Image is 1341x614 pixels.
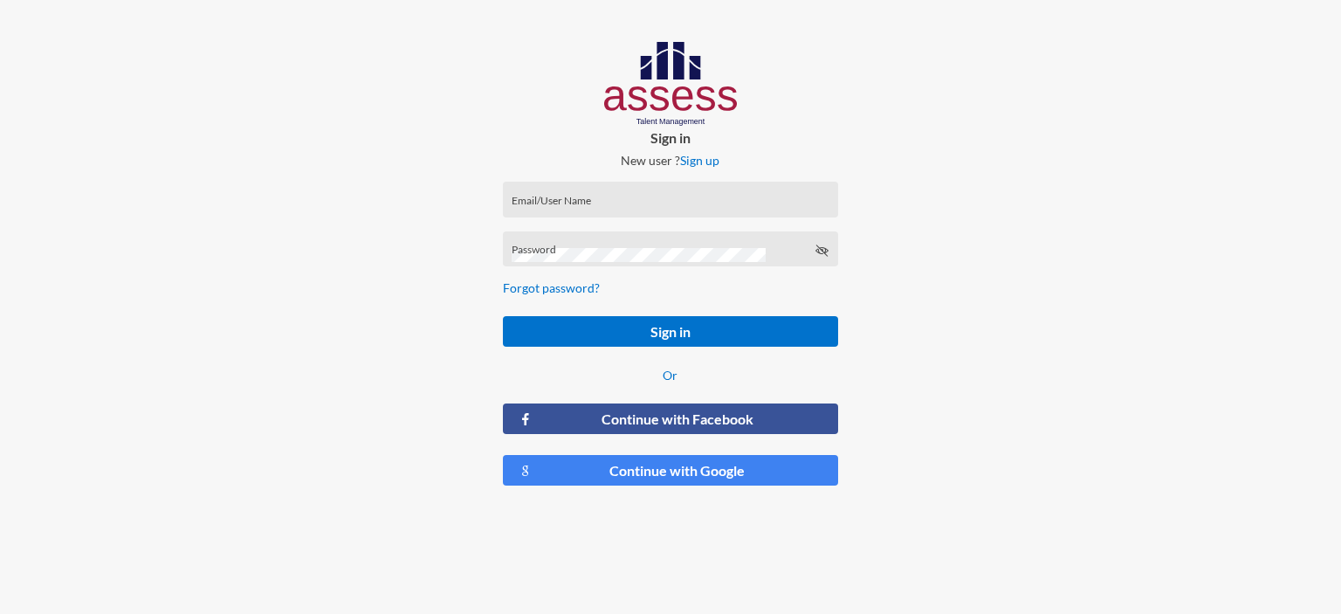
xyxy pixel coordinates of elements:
[503,404,838,434] button: Continue with Facebook
[503,316,838,347] button: Sign in
[489,153,852,168] p: New user ?
[489,129,852,146] p: Sign in
[604,42,738,126] img: AssessLogoo.svg
[503,280,600,295] a: Forgot password?
[503,368,838,383] p: Or
[503,455,838,486] button: Continue with Google
[680,153,719,168] a: Sign up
